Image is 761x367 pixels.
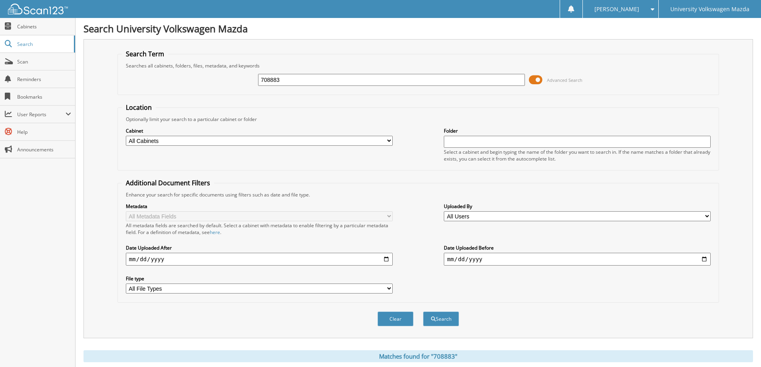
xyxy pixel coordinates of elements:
[122,116,715,123] div: Optionally limit your search to a particular cabinet or folder
[444,127,711,134] label: Folder
[670,7,749,12] span: University Volkswagen Mazda
[122,179,214,187] legend: Additional Document Filters
[17,41,70,48] span: Search
[122,50,168,58] legend: Search Term
[17,76,71,83] span: Reminders
[83,22,753,35] h1: Search University Volkswagen Mazda
[122,191,715,198] div: Enhance your search for specific documents using filters such as date and file type.
[378,311,413,326] button: Clear
[444,253,711,266] input: end
[17,58,71,65] span: Scan
[83,350,753,362] div: Matches found for "708883"
[126,127,393,134] label: Cabinet
[122,62,715,69] div: Searches all cabinets, folders, files, metadata, and keywords
[444,244,711,251] label: Date Uploaded Before
[126,253,393,266] input: start
[594,7,639,12] span: [PERSON_NAME]
[423,311,459,326] button: Search
[17,146,71,153] span: Announcements
[17,129,71,135] span: Help
[126,203,393,210] label: Metadata
[126,275,393,282] label: File type
[17,93,71,100] span: Bookmarks
[444,203,711,210] label: Uploaded By
[444,149,711,162] div: Select a cabinet and begin typing the name of the folder you want to search in. If the name match...
[8,4,68,14] img: scan123-logo-white.svg
[210,229,220,236] a: here
[122,103,156,112] legend: Location
[547,77,582,83] span: Advanced Search
[126,222,393,236] div: All metadata fields are searched by default. Select a cabinet with metadata to enable filtering b...
[17,111,66,118] span: User Reports
[126,244,393,251] label: Date Uploaded After
[17,23,71,30] span: Cabinets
